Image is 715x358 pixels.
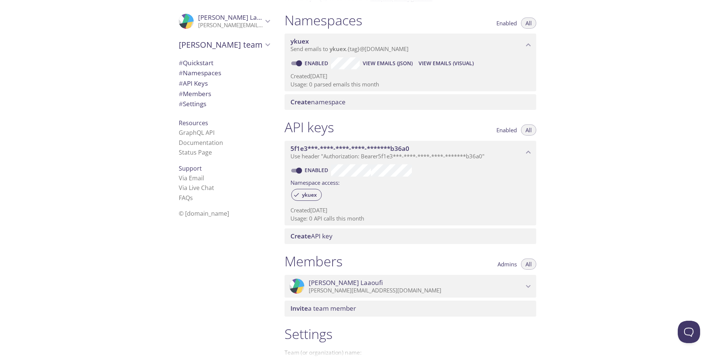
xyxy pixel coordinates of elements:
[173,9,276,34] div: Ayoub Laaoufi
[179,39,263,50] span: [PERSON_NAME] team
[173,99,276,109] div: Team Settings
[285,275,536,298] div: Ayoub Laaoufi
[290,72,530,80] p: Created [DATE]
[419,59,474,68] span: View Emails (Visual)
[179,58,213,67] span: Quickstart
[179,184,214,192] a: Via Live Chat
[521,124,536,136] button: All
[179,148,212,156] a: Status Page
[285,12,362,29] h1: Namespaces
[492,18,521,29] button: Enabled
[521,259,536,270] button: All
[290,304,356,313] span: a team member
[285,94,536,110] div: Create namespace
[285,326,536,342] h1: Settings
[290,304,308,313] span: Invite
[173,35,276,54] div: Ayoub's team
[416,57,477,69] button: View Emails (Visual)
[285,34,536,57] div: ykuex namespace
[492,124,521,136] button: Enabled
[173,89,276,99] div: Members
[190,194,193,202] span: s
[179,69,221,77] span: Namespaces
[298,191,321,198] span: ykuex
[285,228,536,244] div: Create API Key
[173,78,276,89] div: API Keys
[290,177,340,187] label: Namespace access:
[285,253,343,270] h1: Members
[179,129,214,137] a: GraphQL API
[179,164,202,172] span: Support
[678,321,700,343] iframe: Help Scout Beacon - Open
[179,194,193,202] a: FAQ
[290,37,309,45] span: ykuex
[290,80,530,88] p: Usage: 0 parsed emails this month
[290,98,346,106] span: namespace
[363,59,413,68] span: View Emails (JSON)
[309,287,524,294] p: [PERSON_NAME][EMAIL_ADDRESS][DOMAIN_NAME]
[179,79,183,88] span: #
[309,279,383,287] span: [PERSON_NAME] Laaoufi
[291,189,322,201] div: ykuex
[179,89,183,98] span: #
[290,232,333,240] span: API key
[285,301,536,316] div: Invite a team member
[290,232,311,240] span: Create
[304,60,331,67] a: Enabled
[198,22,263,29] p: [PERSON_NAME][EMAIL_ADDRESS][DOMAIN_NAME]
[173,58,276,68] div: Quickstart
[330,45,346,53] span: ykuex
[179,209,229,218] span: © [DOMAIN_NAME]
[179,79,208,88] span: API Keys
[179,89,211,98] span: Members
[198,13,272,22] span: [PERSON_NAME] Laaoufi
[521,18,536,29] button: All
[290,98,311,106] span: Create
[360,57,416,69] button: View Emails (JSON)
[179,99,206,108] span: Settings
[179,69,183,77] span: #
[173,68,276,78] div: Namespaces
[290,45,409,53] span: Send emails to . {tag} @[DOMAIN_NAME]
[304,167,331,174] a: Enabled
[179,139,223,147] a: Documentation
[179,99,183,108] span: #
[290,206,530,214] p: Created [DATE]
[493,259,521,270] button: Admins
[285,119,334,136] h1: API keys
[179,58,183,67] span: #
[290,215,530,222] p: Usage: 0 API calls this month
[179,174,204,182] a: Via Email
[179,119,208,127] span: Resources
